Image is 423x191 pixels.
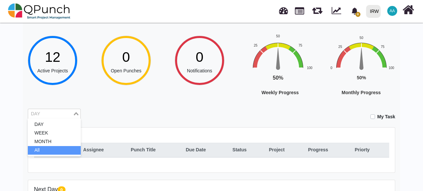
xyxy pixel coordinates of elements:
[186,146,225,153] div: Due Date
[28,146,81,155] li: All
[328,0,347,22] div: Dynamic Report
[359,36,363,40] text: 50
[34,133,389,140] h5: [DATE]
[355,146,386,153] div: Priorty
[347,0,363,21] a: bell fill0
[338,45,342,48] text: 25
[390,9,395,13] span: AA
[273,75,283,81] text: 50%
[279,4,288,14] span: Dashboard
[269,146,301,153] div: Project
[389,66,394,69] text: 100
[8,1,70,21] img: qpunch-sp.fa6292f.png
[261,90,299,95] text: Weekly Progress
[307,66,312,69] text: 100
[254,44,258,47] text: 25
[295,4,304,15] span: Projects
[349,5,360,17] div: Notification
[28,137,81,146] li: MONTH
[351,8,358,15] svg: bell fill
[111,68,142,73] span: Open Punches
[248,33,351,115] svg: Interactive chart
[28,120,81,129] li: DAY
[45,49,61,65] span: 12
[381,45,385,48] text: 75
[312,3,322,14] span: Releases
[383,0,401,21] a: AA
[357,75,366,80] text: 50%
[29,110,72,118] input: Search for option
[342,90,381,95] text: Monthly Progress
[122,49,130,65] span: 0
[331,66,333,69] text: 0
[276,34,280,38] text: 50
[248,33,351,115] div: Weekly Progress. Highcharts interactive chart.
[83,146,124,153] div: Assignee
[187,68,212,73] span: Notifications
[377,113,395,120] label: My Task
[355,12,360,17] span: 0
[370,6,379,17] div: IRW
[359,48,363,68] path: 50 %. Speed.
[196,49,203,65] span: 0
[387,6,397,16] span: Ahad Ahmed Taji
[299,44,303,47] text: 75
[363,0,383,22] a: IRW
[28,109,81,119] div: Search for option
[276,48,280,68] path: 50 %. Speed.
[402,4,414,16] i: Home
[308,146,348,153] div: Progress
[232,146,262,153] div: Status
[131,146,179,153] div: Punch Title
[37,68,68,73] span: Active Projects
[28,129,81,137] li: WEEK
